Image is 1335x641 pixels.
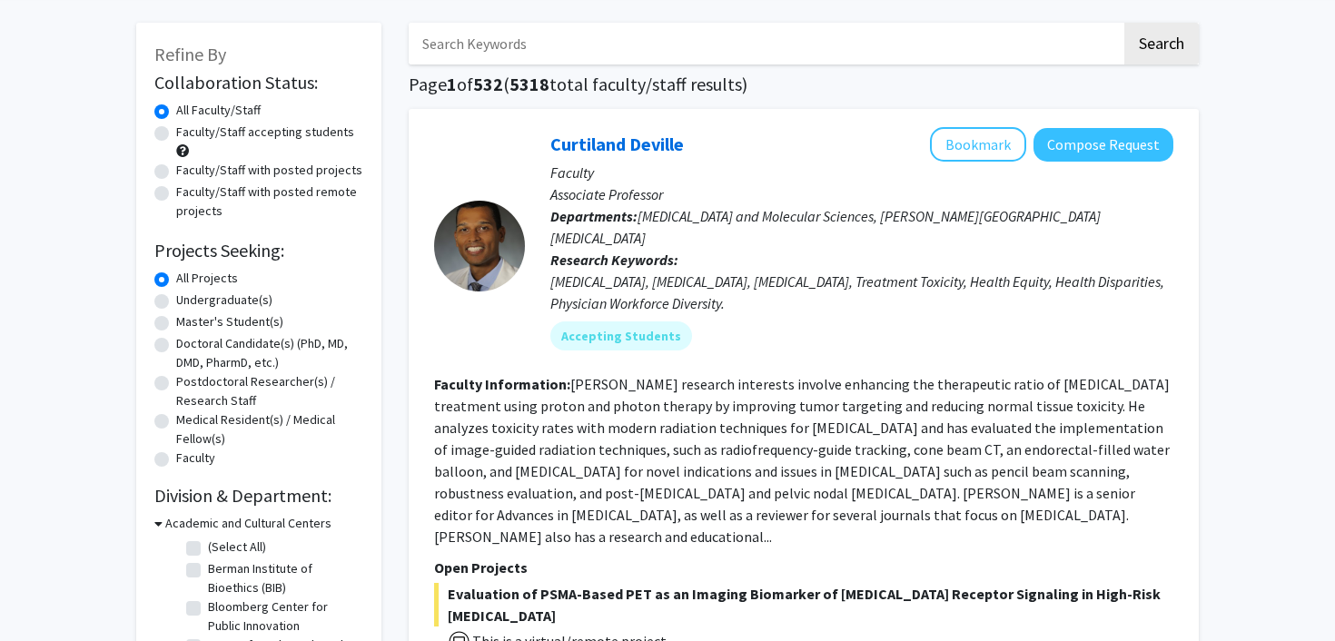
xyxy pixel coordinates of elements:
[176,101,261,120] label: All Faculty/Staff
[1033,128,1173,162] button: Compose Request to Curtiland Deville
[434,557,1173,578] p: Open Projects
[409,74,1199,95] h1: Page of ( total faculty/staff results)
[550,207,638,225] b: Departments:
[550,183,1173,205] p: Associate Professor
[447,73,457,95] span: 1
[473,73,503,95] span: 532
[154,485,363,507] h2: Division & Department:
[176,334,363,372] label: Doctoral Candidate(s) (PhD, MD, DMD, PharmD, etc.)
[550,133,684,155] a: Curtiland Deville
[434,583,1173,626] span: Evaluation of PSMA-Based PET as an Imaging Biomarker of [MEDICAL_DATA] Receptor Signaling in High...
[165,514,331,533] h3: Academic and Cultural Centers
[176,312,283,331] label: Master's Student(s)
[208,537,266,557] label: (Select All)
[208,597,359,636] label: Bloomberg Center for Public Innovation
[176,182,363,221] label: Faculty/Staff with posted remote projects
[509,73,549,95] span: 5318
[434,375,1170,546] fg-read-more: [PERSON_NAME] research interests involve enhancing the therapeutic ratio of [MEDICAL_DATA] treatm...
[550,207,1101,247] span: [MEDICAL_DATA] and Molecular Sciences, [PERSON_NAME][GEOGRAPHIC_DATA][MEDICAL_DATA]
[176,449,215,468] label: Faculty
[176,123,354,142] label: Faculty/Staff accepting students
[409,23,1122,64] input: Search Keywords
[14,559,77,627] iframe: Chat
[550,162,1173,183] p: Faculty
[550,271,1173,314] div: [MEDICAL_DATA], [MEDICAL_DATA], [MEDICAL_DATA], Treatment Toxicity, Health Equity, Health Dispari...
[550,251,678,269] b: Research Keywords:
[208,559,359,597] label: Berman Institute of Bioethics (BIB)
[550,321,692,350] mat-chip: Accepting Students
[176,269,238,288] label: All Projects
[154,43,226,65] span: Refine By
[154,240,363,261] h2: Projects Seeking:
[176,410,363,449] label: Medical Resident(s) / Medical Fellow(s)
[434,375,570,393] b: Faculty Information:
[176,291,272,310] label: Undergraduate(s)
[176,161,362,180] label: Faculty/Staff with posted projects
[154,72,363,94] h2: Collaboration Status:
[930,127,1026,162] button: Add Curtiland Deville to Bookmarks
[1124,23,1199,64] button: Search
[176,372,363,410] label: Postdoctoral Researcher(s) / Research Staff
